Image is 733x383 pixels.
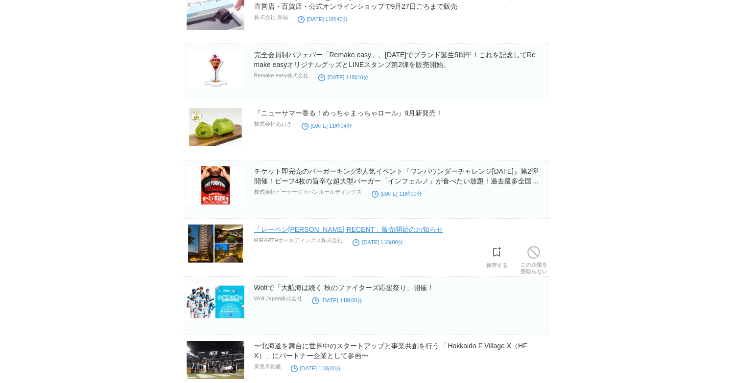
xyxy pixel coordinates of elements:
a: 〜北海道を舞台に世界中のスタートアップと事業共創を行う 「Hokkaido F Village X（HFX）」にパートナー企業として参画〜 [254,342,527,360]
time: [DATE] 11時04分 [302,123,352,129]
p: 株式会社ビーケージャパンホールディングス [254,188,362,196]
img: 108055-88-4755e6543a9d9400a59b66abcd70ba3d-500x500.png [187,50,244,88]
time: [DATE] 11時00分 [372,191,422,197]
p: 株式会社 赤福 [254,14,288,21]
p: MIRARTHホールディングス株式会社 [254,237,343,244]
time: [DATE] 11時40分 [298,16,348,22]
img: 169156-1-1b44169afff30f0beab4e7a399b8462e-1024x741.jpg [187,108,244,146]
img: 6953-542-1eff104d074c2c6bef25aed5d1b18883-2019x1346.jpg [187,341,244,379]
a: この企業を受取らない [520,244,547,275]
a: 完全会員制パフェバー「Remake easy」、[DATE]でブランド誕生5周年！これを記念してRemake easyオリジナルグッズとLINEスタンプ第2弾を販売開始。 [254,51,536,68]
a: Woltで「大航海は続く 秋のファイターズ応援祭り」開催！ [254,284,434,292]
a: 「レーベン[PERSON_NAME] RECENT」販売開始のお知らせ [254,225,444,233]
img: 38980-358-3936cb2b92b516d77f03efb5ba558c0b-960x1280.jpg [187,166,244,204]
p: 東急不動産 [254,363,281,370]
a: 保存する [486,244,508,269]
img: 34534-613-b4b6d14ed4472eced9243edb3dc7f92a-906x631.png [187,225,244,263]
img: 51508-229-7ba4a347a51117e945983c5d2269e8a4-1440x810.png [187,283,244,321]
a: チケット即完売のバーガーキング®人気イベント『ワンパウンダーチャレンジ[DATE]』第2弾開催！ビーフ4枚の旨辛な超大型バーガー「インフェルノ」が食べたい放題！過去最多全国50店舗へ拡大！[GE... [254,167,540,195]
time: [DATE] 11時00分 [291,365,341,371]
time: [DATE] 11時10分 [318,74,369,80]
p: Remake easy株式会社 [254,72,308,79]
time: [DATE] 11時00分 [353,239,403,245]
p: 株式会社あおき [254,120,292,128]
p: Wolt Japan株式会社 [254,295,303,302]
time: [DATE] 11時00分 [312,297,362,303]
a: 『ニューサマー香る！めっちゃまっちゃロール』9月新発売！ [254,109,443,117]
